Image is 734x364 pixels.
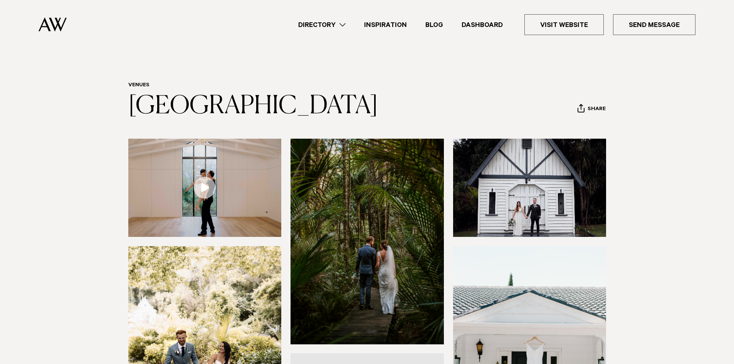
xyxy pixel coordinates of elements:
a: Send Message [613,14,695,35]
a: Inspiration [355,20,416,30]
a: Directory [289,20,355,30]
img: Auckland Weddings Logo [39,17,67,32]
a: Venues [128,82,149,89]
a: Blog [416,20,452,30]
a: Dashboard [452,20,512,30]
a: [GEOGRAPHIC_DATA] [128,94,378,119]
a: Visit Website [524,14,604,35]
button: Share [577,104,606,115]
span: Share [588,106,606,113]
